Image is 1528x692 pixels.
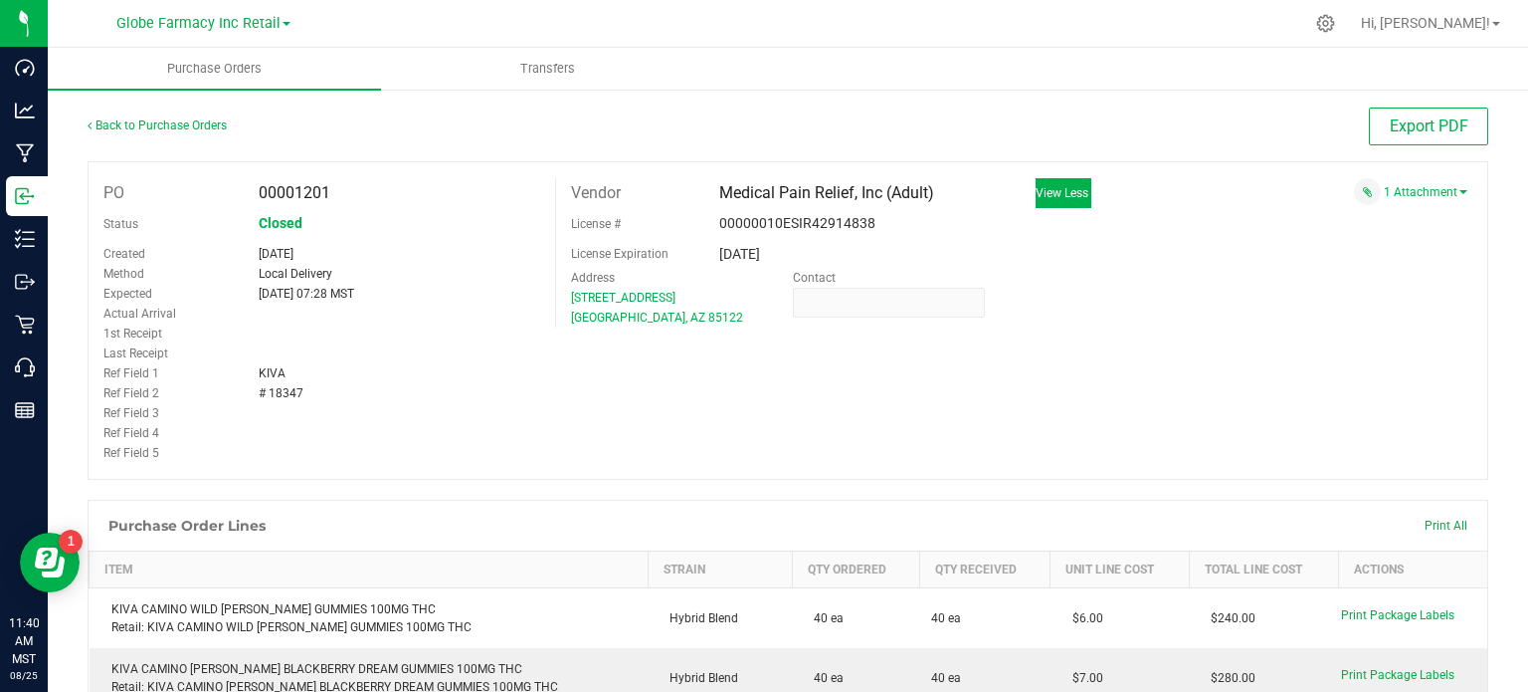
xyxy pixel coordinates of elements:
[1384,185,1467,199] a: 1 Attachment
[804,611,844,625] span: 40 ea
[103,344,168,363] label: Last Receipt
[1341,668,1454,682] span: Print Package Labels
[59,530,83,554] iframe: Resource center unread badge
[690,311,705,325] span: AZ
[88,118,227,132] a: Back to Purchase Orders
[103,324,162,344] label: 1st Receipt
[571,268,615,288] label: Address
[103,403,159,423] label: Ref Field 3
[15,143,35,163] inline-svg: Manufacturing
[793,268,836,288] label: Contact
[103,383,159,403] label: Ref Field 2
[931,669,961,687] span: 40 ea
[931,609,961,627] span: 40 ea
[103,244,145,264] label: Created
[1201,611,1255,625] span: $240.00
[793,288,985,318] input: Format: (999) 999-9999
[103,363,159,383] label: Ref Field 1
[1369,108,1488,145] button: Export PDF
[103,443,159,463] label: Ref Field 5
[493,60,602,78] span: Transfers
[381,48,714,90] a: Transfers
[15,400,35,420] inline-svg: Reports
[103,209,138,239] label: Status
[9,614,39,668] p: 11:40 AM MST
[804,671,844,685] span: 40 ea
[1425,519,1467,533] span: Print All
[792,552,919,588] th: Qty Ordered
[259,267,332,281] span: Local Delivery
[660,671,738,685] span: Hybrid Blend
[48,48,381,90] a: Purchase Orders
[571,245,668,263] label: License Expiration
[571,178,621,208] label: Vendor
[259,215,302,231] span: Closed
[15,315,35,335] inline-svg: Retail
[1354,178,1381,205] span: Attach a document
[15,357,35,377] inline-svg: Call Center
[103,304,176,324] label: Actual Arrival
[719,215,875,231] span: 00000010ESIR42914838
[1062,611,1103,625] span: $6.00
[259,366,286,380] span: KIVA
[648,552,792,588] th: Strain
[719,246,760,262] span: [DATE]
[708,311,743,325] span: 85122
[259,386,303,400] span: # 18347
[15,186,35,206] inline-svg: Inbound
[259,287,354,301] span: [DATE] 07:28 MST
[103,284,152,304] label: Expected
[1189,552,1338,588] th: Total Line Cost
[1361,15,1490,31] span: Hi, [PERSON_NAME]!
[1062,671,1103,685] span: $7.00
[15,229,35,249] inline-svg: Inventory
[15,58,35,78] inline-svg: Dashboard
[1338,552,1487,588] th: Actions
[9,668,39,683] p: 08/25
[90,552,649,588] th: Item
[571,311,687,325] span: [GEOGRAPHIC_DATA],
[140,60,288,78] span: Purchase Orders
[259,247,293,261] span: [DATE]
[571,291,743,325] a: [STREET_ADDRESS] [GEOGRAPHIC_DATA], AZ 85122
[15,272,35,292] inline-svg: Outbound
[571,291,675,305] span: [STREET_ADDRESS]
[571,209,621,239] label: License #
[1341,608,1454,622] span: Print Package Labels
[660,611,738,625] span: Hybrid Blend
[1313,14,1338,33] div: Manage settings
[1201,671,1255,685] span: $280.00
[259,183,330,202] span: 00001201
[1390,116,1468,135] span: Export PDF
[1050,552,1190,588] th: Unit Line Cost
[103,423,159,443] label: Ref Field 4
[103,178,124,208] label: PO
[101,600,637,636] div: KIVA CAMINO WILD [PERSON_NAME] GUMMIES 100MG THC Retail: KIVA CAMINO WILD [PERSON_NAME] GUMMIES 1...
[108,518,266,534] h1: Purchase Order Lines
[20,533,80,592] iframe: Resource center
[719,183,934,202] span: Medical Pain Relief, Inc (Adult)
[1036,186,1088,200] a: View Less
[103,264,144,284] label: Method
[919,552,1050,588] th: Qty Received
[116,15,281,32] span: Globe Farmacy Inc Retail
[15,101,35,120] inline-svg: Analytics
